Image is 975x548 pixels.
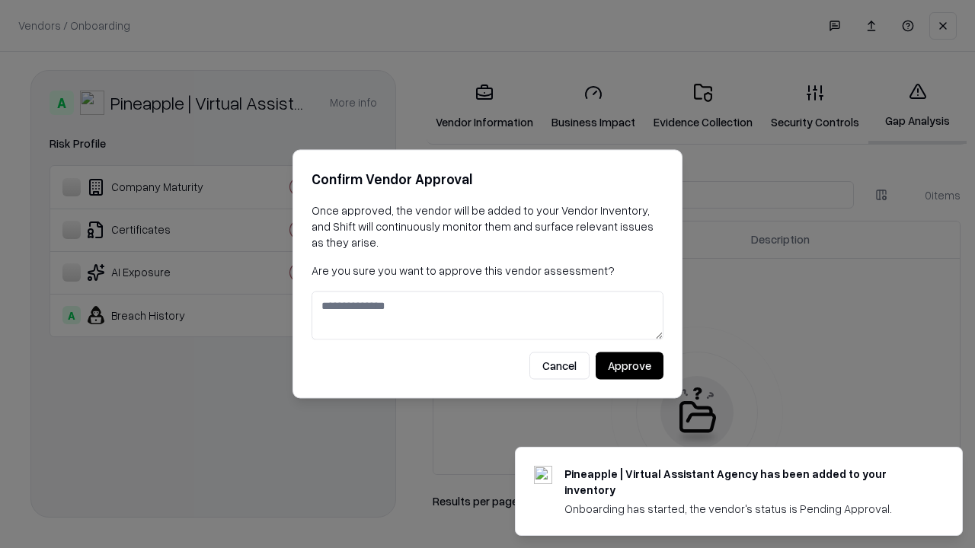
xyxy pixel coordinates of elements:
[564,501,925,517] div: Onboarding has started, the vendor's status is Pending Approval.
[312,168,663,190] h2: Confirm Vendor Approval
[529,352,590,380] button: Cancel
[534,466,552,484] img: trypineapple.com
[312,202,663,250] p: Once approved, the vendor will be added to your Vendor Inventory, and Shift will continuously mon...
[596,352,663,380] button: Approve
[312,263,663,279] p: Are you sure you want to approve this vendor assessment?
[564,466,925,498] div: Pineapple | Virtual Assistant Agency has been added to your inventory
